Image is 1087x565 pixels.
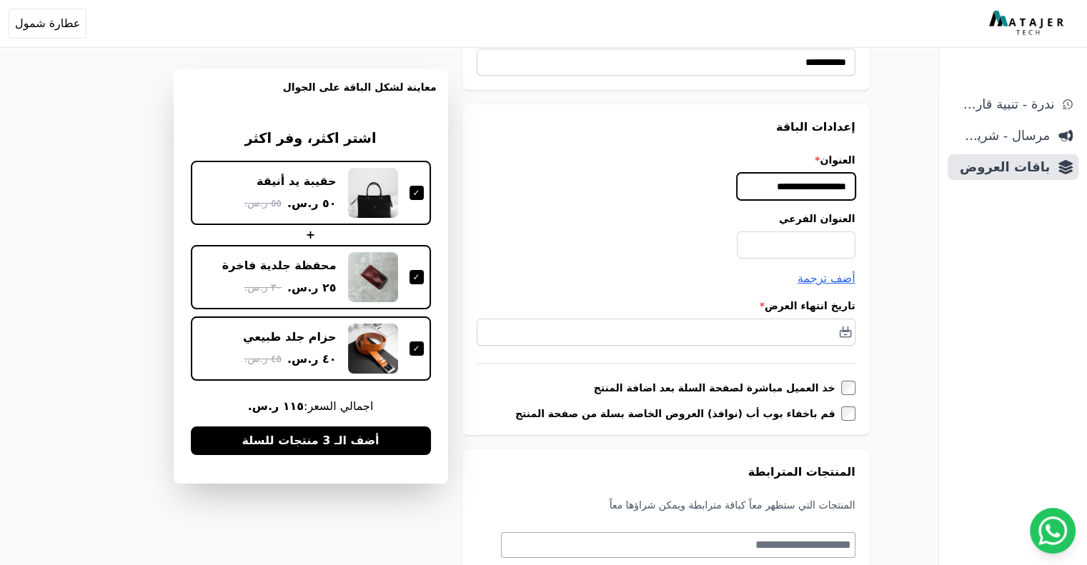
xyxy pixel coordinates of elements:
[798,271,855,285] span: أضف ترجمة
[257,174,336,189] div: حقيبة يد أنيقة
[244,351,282,366] span: ٤٥ ر.س.
[477,498,855,512] p: المنتجات التي ستظهر معاً كباقة مترابطة ويمكن شراؤها معاً
[15,15,80,32] span: عطارة شمول
[348,168,398,218] img: حقيبة يد أنيقة
[222,258,337,274] div: محفظة جلدية فاخرة
[477,153,855,167] label: العنوان
[243,329,337,345] div: حزام جلد طبيعي
[348,324,398,374] img: حزام جلد طبيعي
[953,94,1054,114] span: ندرة - تنبية قارب علي النفاذ
[248,399,304,413] b: ١١٥ ر.س.
[185,80,437,111] h3: معاينة لشكل الباقة على الجوال
[348,252,398,302] img: محفظة جلدية فاخرة
[287,195,337,212] span: ٥٠ ر.س.
[989,11,1067,36] img: MatajerTech Logo
[287,279,337,296] span: ٢٥ ر.س.
[191,226,431,244] div: +
[191,129,431,149] h3: اشتر اكثر، وفر اكثر
[798,270,855,287] button: أضف ترجمة
[594,381,841,395] label: خذ العميل مباشرة لصفحة السلة بعد اضافة المنتج
[191,426,431,455] button: أضف الـ 3 منتجات للسلة
[244,280,282,295] span: ٣٠ ر.س.
[953,157,1050,177] span: باقات العروض
[502,536,851,554] textarea: Search
[477,211,855,226] label: العنوان الفرعي
[191,398,431,415] span: اجمالي السعر:
[244,196,282,211] span: ٥٥ ر.س.
[477,299,855,313] label: تاريخ انتهاء العرض
[287,351,337,368] span: ٤٠ ر.س.
[515,406,841,421] label: قم باخفاء بوب أب (نوافذ) العروض الخاصة بسلة من صفحة المنتج
[477,119,855,136] h3: إعدادات الباقة
[953,126,1050,146] span: مرسال - شريط دعاية
[242,432,379,449] span: أضف الـ 3 منتجات للسلة
[477,464,855,481] h3: المنتجات المترابطة
[9,9,86,39] button: عطارة شمول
